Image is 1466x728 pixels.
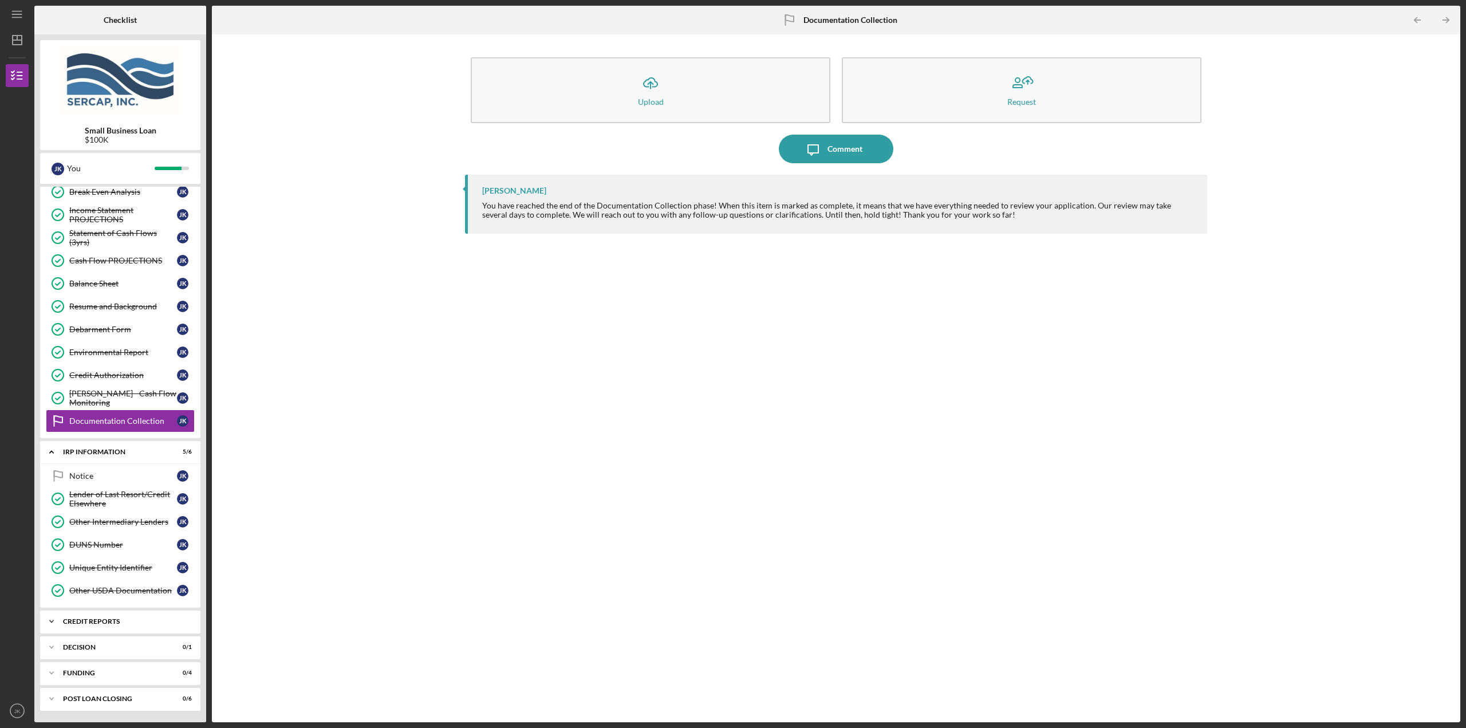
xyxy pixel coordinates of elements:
a: Credit AuthorizationJK [46,364,195,387]
div: Resume and Background [69,302,177,311]
div: J K [177,278,188,289]
a: Balance SheetJK [46,272,195,295]
div: J K [177,347,188,358]
div: Break Even Analysis [69,187,177,196]
div: J K [177,562,188,573]
div: POST LOAN CLOSING [63,695,163,702]
div: J K [177,470,188,482]
div: J K [177,232,188,243]
div: 0 / 6 [171,695,192,702]
a: Cash Flow PROJECTIONSJK [46,249,195,272]
a: Unique Entity IdentifierJK [46,556,195,579]
div: J K [177,585,188,596]
div: J K [177,392,188,404]
div: Balance Sheet [69,279,177,288]
div: Statement of Cash Flows (3yrs) [69,229,177,247]
div: Unique Entity Identifier [69,563,177,572]
button: Upload [471,57,830,123]
div: J K [52,163,64,175]
a: Environmental ReportJK [46,341,195,364]
div: credit reports [63,618,186,625]
div: DUNS Number [69,540,177,549]
div: J K [177,539,188,550]
div: J K [177,415,188,427]
div: Other Intermediary Lenders [69,517,177,526]
div: 0 / 4 [171,670,192,676]
div: Other USDA Documentation [69,586,177,595]
div: Credit Authorization [69,371,177,380]
div: Request [1007,97,1036,106]
div: IRP Information [63,448,163,455]
div: J K [177,255,188,266]
a: NoticeJK [46,465,195,487]
div: Decision [63,644,163,651]
div: Debarment Form [69,325,177,334]
button: Request [842,57,1201,123]
div: [PERSON_NAME] [482,186,546,195]
div: J K [177,493,188,505]
div: Environmental Report [69,348,177,357]
div: J K [177,186,188,198]
div: [PERSON_NAME] - Cash Flow Monitoring [69,389,177,407]
div: Upload [638,97,664,106]
div: 5 / 6 [171,448,192,455]
button: Comment [779,135,893,163]
b: Checklist [104,15,137,25]
a: Resume and BackgroundJK [46,295,195,318]
a: Income Statement PROJECTIONSJK [46,203,195,226]
a: Documentation CollectionJK [46,410,195,432]
div: Documentation Collection [69,416,177,426]
a: [PERSON_NAME] - Cash Flow MonitoringJK [46,387,195,410]
a: Other USDA DocumentationJK [46,579,195,602]
div: J K [177,324,188,335]
div: Lender of Last Resort/Credit Elsewhere [69,490,177,508]
text: JK [14,708,21,714]
a: DUNS NumberJK [46,533,195,556]
div: You [67,159,155,178]
b: Small Business Loan [85,126,156,135]
div: Income Statement PROJECTIONS [69,206,177,224]
div: Funding [63,670,163,676]
b: Documentation Collection [803,15,897,25]
div: Cash Flow PROJECTIONS [69,256,177,265]
div: 0 / 1 [171,644,192,651]
img: Product logo [40,46,200,115]
a: Debarment FormJK [46,318,195,341]
a: Break Even AnalysisJK [46,180,195,203]
div: $100K [85,135,156,144]
div: J K [177,369,188,381]
div: Notice [69,471,177,481]
div: J K [177,301,188,312]
div: J K [177,209,188,221]
a: Other Intermediary LendersJK [46,510,195,533]
div: You have reached the end of the Documentation Collection phase! When this item is marked as compl... [482,201,1196,219]
a: Statement of Cash Flows (3yrs)JK [46,226,195,249]
a: Lender of Last Resort/Credit ElsewhereJK [46,487,195,510]
button: JK [6,699,29,722]
div: J K [177,516,188,528]
div: Comment [827,135,862,163]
